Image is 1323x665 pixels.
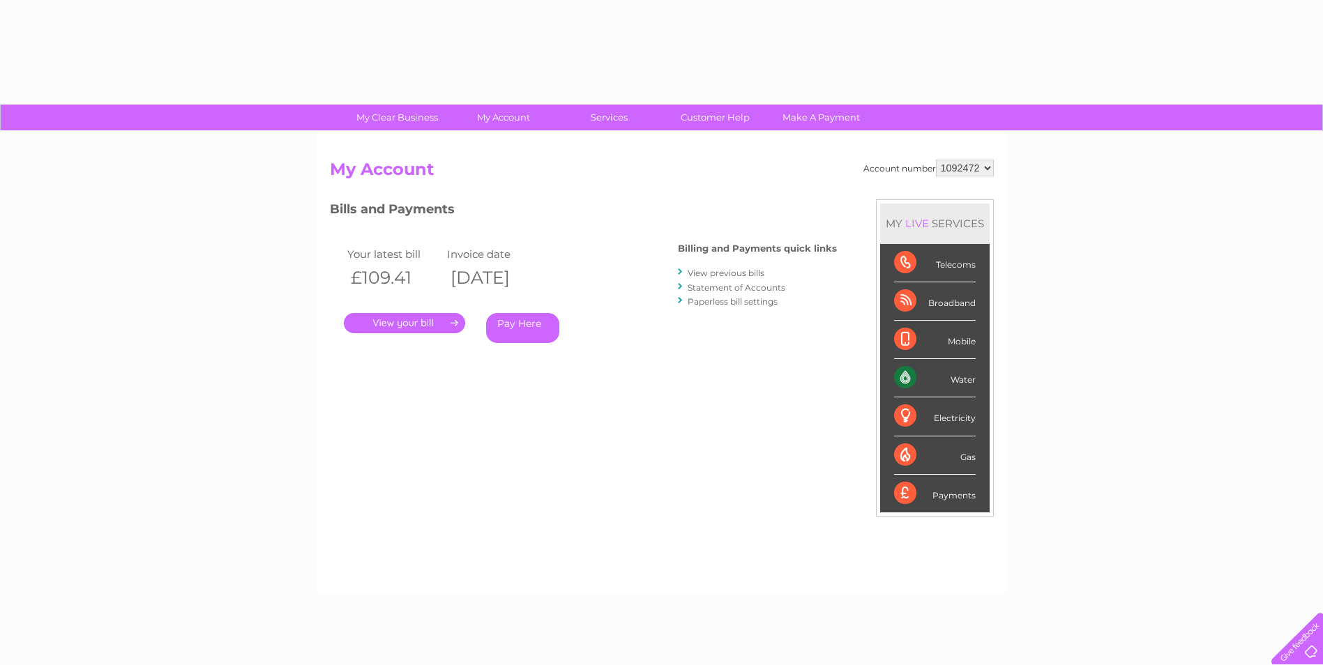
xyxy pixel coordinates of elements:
[764,105,879,130] a: Make A Payment
[344,313,465,333] a: .
[688,268,764,278] a: View previous bills
[894,436,976,475] div: Gas
[894,397,976,436] div: Electricity
[444,245,544,263] td: Invoice date
[902,217,932,230] div: LIVE
[658,105,773,130] a: Customer Help
[688,296,778,307] a: Paperless bill settings
[863,160,994,176] div: Account number
[330,160,994,186] h2: My Account
[894,359,976,397] div: Water
[894,321,976,359] div: Mobile
[486,313,559,343] a: Pay Here
[880,204,990,243] div: MY SERVICES
[344,245,444,263] td: Your latest bill
[552,105,667,130] a: Services
[894,282,976,321] div: Broadband
[678,243,837,254] h4: Billing and Payments quick links
[894,244,976,282] div: Telecoms
[444,263,544,292] th: [DATE]
[446,105,561,130] a: My Account
[330,199,837,224] h3: Bills and Payments
[688,282,785,293] a: Statement of Accounts
[344,263,444,292] th: £109.41
[340,105,455,130] a: My Clear Business
[894,475,976,512] div: Payments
